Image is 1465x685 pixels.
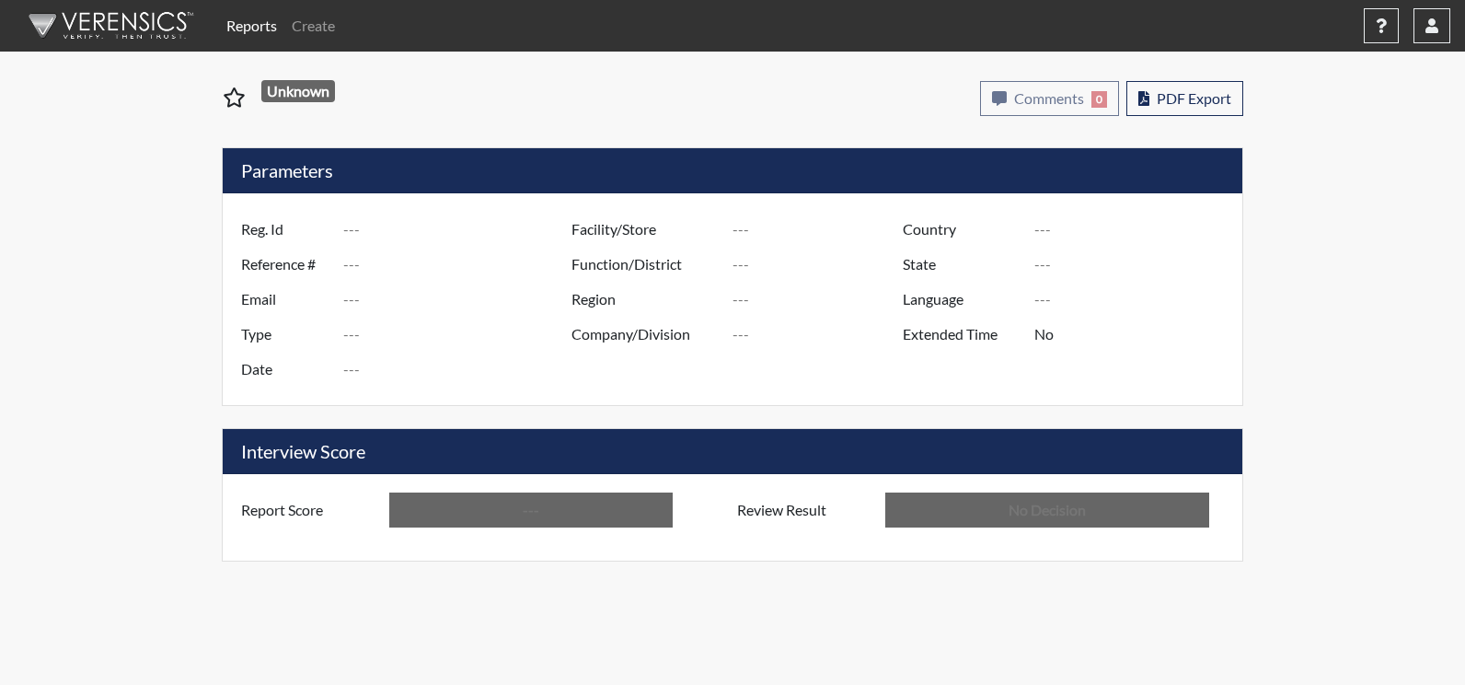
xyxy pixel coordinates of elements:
input: --- [1034,247,1238,282]
label: Date [227,352,343,387]
label: Function/District [558,247,732,282]
input: No Decision [885,493,1209,528]
input: --- [343,282,576,317]
label: Language [889,282,1034,317]
label: Report Score [227,493,389,528]
label: Email [227,282,343,317]
label: Country [889,212,1034,247]
input: --- [732,212,907,247]
button: Comments0 [980,81,1119,116]
label: Type [227,317,343,352]
label: State [889,247,1034,282]
input: --- [343,352,576,387]
h5: Parameters [223,148,1242,193]
input: --- [1034,317,1238,352]
button: PDF Export [1126,81,1243,116]
input: --- [343,212,576,247]
span: Unknown [261,80,336,102]
input: --- [1034,282,1238,317]
a: Reports [219,7,284,44]
span: 0 [1091,91,1107,108]
input: --- [732,282,907,317]
input: --- [732,247,907,282]
label: Region [558,282,732,317]
a: Create [284,7,342,44]
input: --- [389,493,673,528]
h5: Interview Score [223,429,1242,474]
label: Review Result [723,493,885,528]
input: --- [732,317,907,352]
input: --- [1034,212,1238,247]
label: Extended Time [889,317,1034,352]
label: Facility/Store [558,212,732,247]
input: --- [343,247,576,282]
span: Comments [1014,89,1084,107]
label: Reference # [227,247,343,282]
span: PDF Export [1157,89,1231,107]
label: Reg. Id [227,212,343,247]
input: --- [343,317,576,352]
label: Company/Division [558,317,732,352]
